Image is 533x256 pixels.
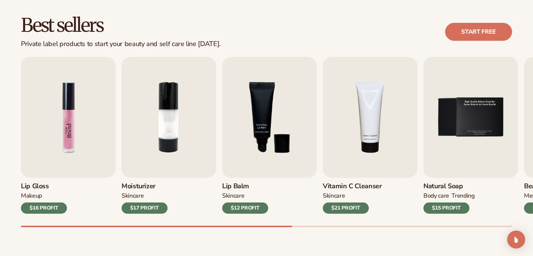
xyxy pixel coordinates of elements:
[507,231,525,249] div: Open Intercom Messenger
[21,16,221,36] h2: Best sellers
[122,57,216,214] a: 2 / 9
[122,192,144,200] div: SKINCARE
[445,23,512,41] a: Start free
[323,202,369,214] div: $21 PROFIT
[423,57,518,214] a: 5 / 9
[21,182,67,191] h3: Lip Gloss
[451,192,474,200] div: TRENDING
[423,192,449,200] div: BODY Care
[222,57,317,214] a: 3 / 9
[21,57,116,178] img: Shopify Image 5
[21,57,116,214] a: 1 / 9
[423,202,469,214] div: $15 PROFIT
[423,182,475,191] h3: Natural Soap
[222,192,244,200] div: SKINCARE
[122,202,168,214] div: $17 PROFIT
[323,182,382,191] h3: Vitamin C Cleanser
[21,40,221,48] div: Private label products to start your beauty and self care line [DATE].
[21,192,42,200] div: MAKEUP
[222,202,268,214] div: $12 PROFIT
[323,192,345,200] div: Skincare
[323,57,417,214] a: 4 / 9
[122,182,168,191] h3: Moisturizer
[21,202,67,214] div: $16 PROFIT
[222,182,268,191] h3: Lip Balm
